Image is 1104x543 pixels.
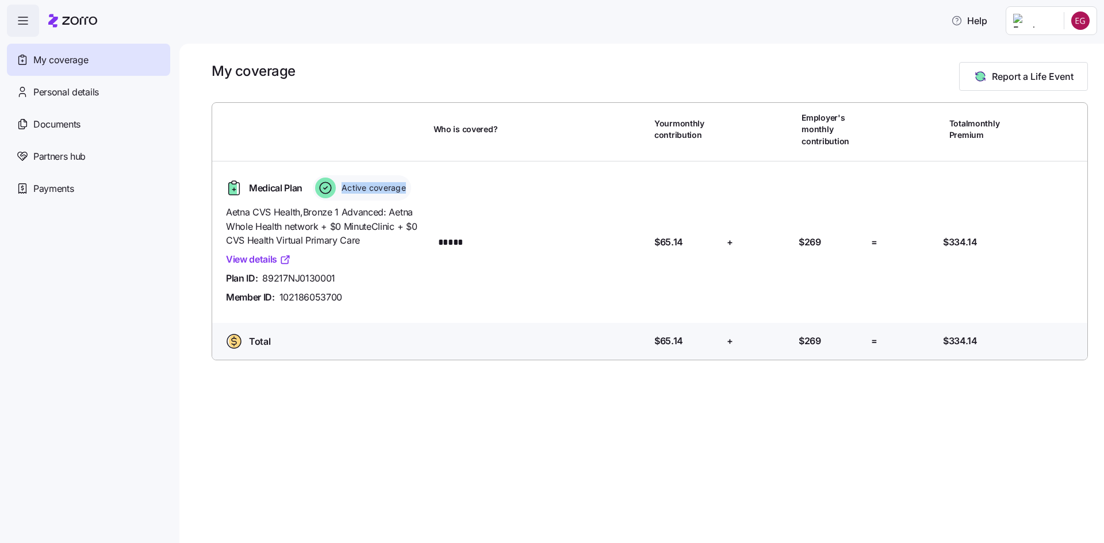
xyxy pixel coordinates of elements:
[799,334,821,348] span: $269
[727,334,733,348] span: +
[871,334,877,348] span: =
[1013,14,1055,28] img: Employer logo
[33,117,80,132] span: Documents
[279,290,342,305] span: 102186053700
[802,112,866,147] span: Employer's monthly contribution
[226,271,258,286] span: Plan ID:
[992,70,1074,83] span: Report a Life Event
[226,290,275,305] span: Member ID:
[943,334,977,348] span: $334.14
[7,108,170,140] a: Documents
[7,44,170,76] a: My coverage
[338,182,406,194] span: Active coverage
[727,235,733,249] span: +
[226,205,424,248] span: Aetna CVS Health , Bronze 1 Advanced: Aetna Whole Health network + $0 MinuteClinic + $0 CVS Healt...
[33,53,88,67] span: My coverage
[943,235,977,249] span: $334.14
[799,235,821,249] span: $269
[871,235,877,249] span: =
[951,14,987,28] span: Help
[7,172,170,205] a: Payments
[949,118,1014,141] span: Total monthly Premium
[654,235,683,249] span: $65.14
[942,9,996,32] button: Help
[654,118,719,141] span: Your monthly contribution
[959,62,1088,91] button: Report a Life Event
[249,181,302,195] span: Medical Plan
[1071,11,1090,30] img: 921be0133f2bdac664a7bc032f670633
[212,62,296,80] h1: My coverage
[249,334,270,349] span: Total
[654,334,683,348] span: $65.14
[33,149,86,164] span: Partners hub
[434,124,498,135] span: Who is covered?
[262,271,335,286] span: 89217NJ0130001
[33,85,99,99] span: Personal details
[33,182,74,196] span: Payments
[7,140,170,172] a: Partners hub
[7,76,170,108] a: Personal details
[226,252,291,267] a: View details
